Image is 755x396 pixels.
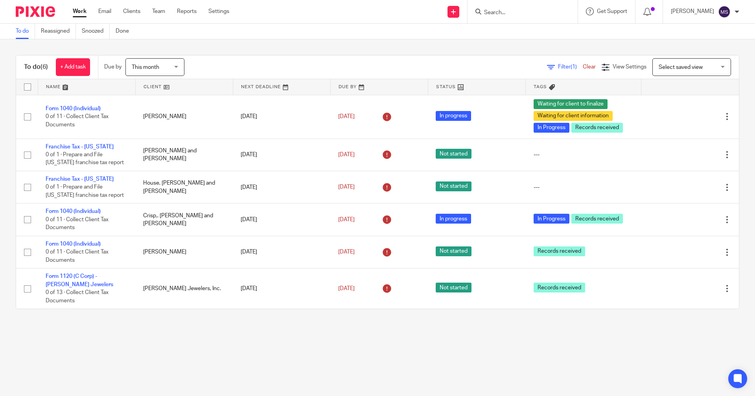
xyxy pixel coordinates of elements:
[135,204,233,236] td: Crisp,. [PERSON_NAME] and [PERSON_NAME]
[436,149,471,159] span: Not started
[16,6,55,17] img: Pixie
[534,111,613,121] span: Waiting for client information
[534,214,569,224] span: In Progress
[233,139,330,171] td: [DATE]
[534,99,608,109] span: Waiting for client to finalize
[571,214,623,224] span: Records received
[135,139,233,171] td: [PERSON_NAME] and [PERSON_NAME]
[338,114,355,119] span: [DATE]
[177,7,197,15] a: Reports
[436,181,471,191] span: Not started
[436,214,471,224] span: In progress
[46,241,101,247] a: Form 1040 (Individual)
[46,144,114,150] a: Franchise Tax - [US_STATE]
[24,63,48,71] h1: To do
[135,268,233,309] td: [PERSON_NAME] Jewelers, Inc.
[571,64,577,70] span: (1)
[46,152,124,166] span: 0 of 1 · Prepare and File [US_STATE] franchise tax report
[46,249,109,263] span: 0 of 11 · Collect Client Tax Documents
[56,58,90,76] a: + Add task
[671,7,714,15] p: [PERSON_NAME]
[597,9,627,14] span: Get Support
[116,24,135,39] a: Done
[233,171,330,203] td: [DATE]
[534,283,585,292] span: Records received
[41,24,76,39] a: Reassigned
[718,6,731,18] img: svg%3E
[132,65,159,70] span: This month
[46,290,109,303] span: 0 of 13 · Collect Client Tax Documents
[46,114,109,128] span: 0 of 11 · Collect Client Tax Documents
[104,63,122,71] p: Due by
[73,7,87,15] a: Work
[534,85,547,89] span: Tags
[233,268,330,309] td: [DATE]
[123,7,140,15] a: Clients
[46,274,113,287] a: Form 1120 (C Corp) - [PERSON_NAME] Jewelers
[46,176,114,182] a: Franchise Tax - [US_STATE]
[338,152,355,157] span: [DATE]
[208,7,229,15] a: Settings
[613,64,646,70] span: View Settings
[82,24,110,39] a: Snoozed
[338,217,355,222] span: [DATE]
[534,151,633,159] div: ---
[16,24,35,39] a: To do
[46,217,109,231] span: 0 of 11 · Collect Client Tax Documents
[233,236,330,268] td: [DATE]
[46,185,124,198] span: 0 of 1 · Prepare and File [US_STATE] franchise tax report
[534,183,633,191] div: ---
[436,111,471,121] span: In progress
[135,95,233,139] td: [PERSON_NAME]
[135,236,233,268] td: [PERSON_NAME]
[483,9,554,17] input: Search
[98,7,111,15] a: Email
[436,246,471,256] span: Not started
[41,64,48,70] span: (6)
[46,106,101,111] a: Form 1040 (Individual)
[233,95,330,139] td: [DATE]
[338,249,355,255] span: [DATE]
[534,123,569,133] span: In Progress
[558,64,583,70] span: Filter
[233,204,330,236] td: [DATE]
[659,65,703,70] span: Select saved view
[534,246,585,256] span: Records received
[135,171,233,203] td: House, [PERSON_NAME] and [PERSON_NAME]
[338,185,355,190] span: [DATE]
[46,209,101,214] a: Form 1040 (Individual)
[571,123,623,133] span: Records received
[436,283,471,292] span: Not started
[152,7,165,15] a: Team
[338,286,355,291] span: [DATE]
[583,64,596,70] a: Clear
